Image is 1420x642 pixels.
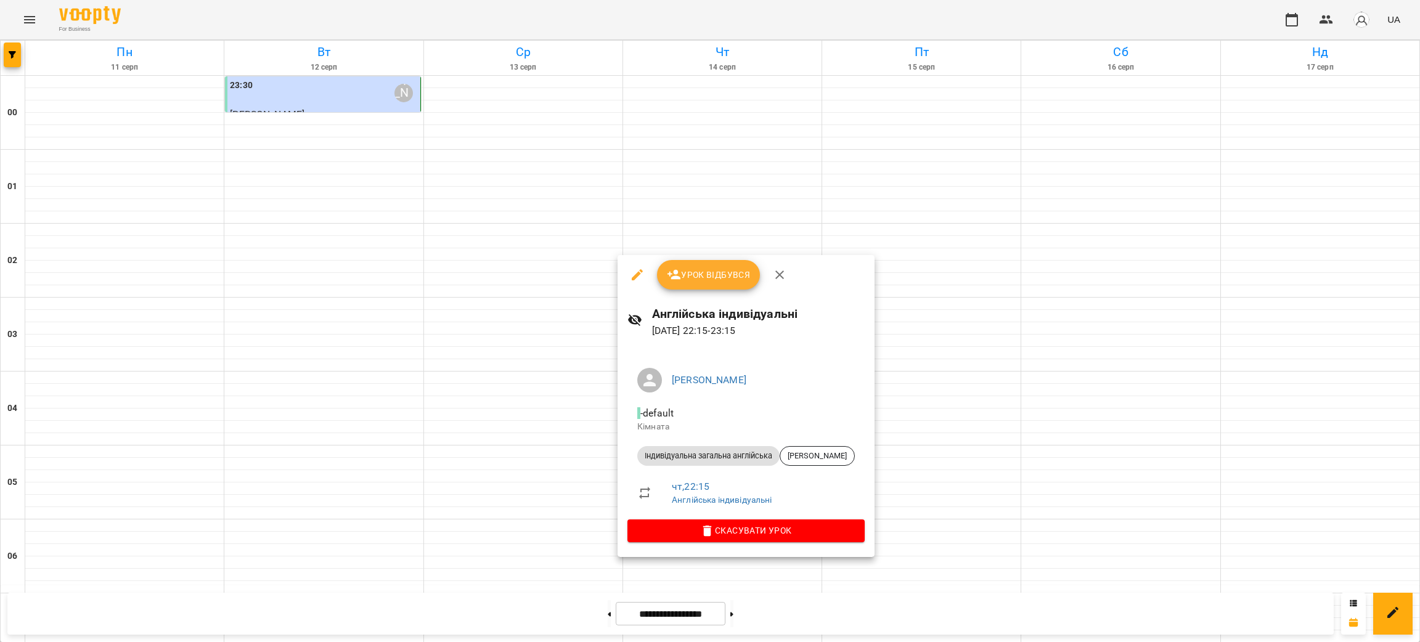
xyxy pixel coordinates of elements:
[637,523,855,538] span: Скасувати Урок
[637,450,780,461] span: Індивідуальна загальна англійська
[652,304,865,323] h6: Англійська індивідуальні
[652,323,865,338] p: [DATE] 22:15 - 23:15
[657,260,761,290] button: Урок відбувся
[672,374,746,386] a: [PERSON_NAME]
[672,495,772,505] a: Англійська індивідуальні
[780,450,854,461] span: [PERSON_NAME]
[637,407,676,419] span: - default
[637,421,855,433] p: Кімната
[627,519,865,542] button: Скасувати Урок
[780,446,855,466] div: [PERSON_NAME]
[672,481,709,492] a: чт , 22:15
[667,267,751,282] span: Урок відбувся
